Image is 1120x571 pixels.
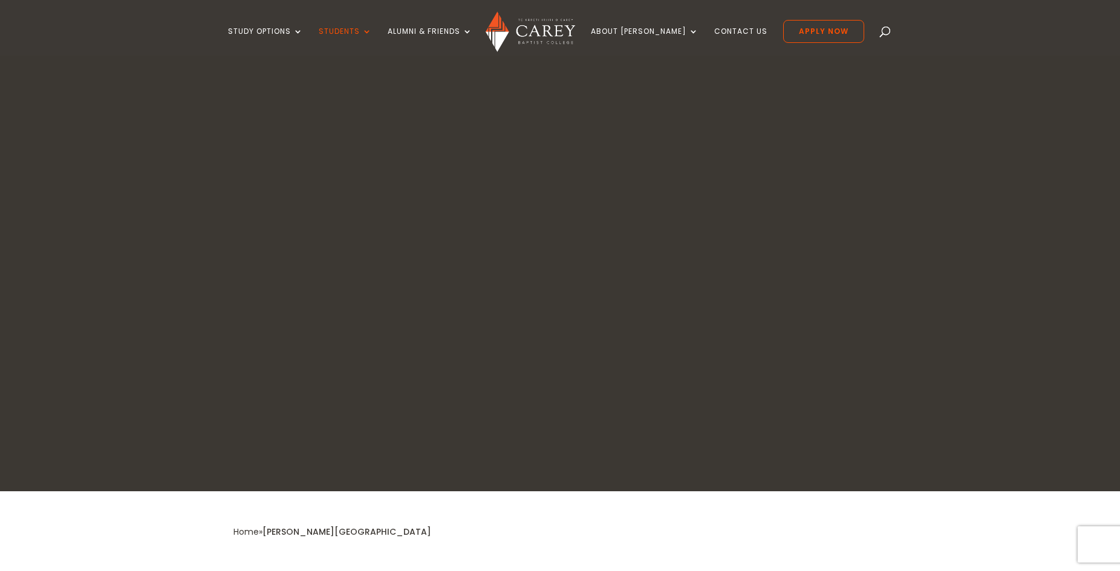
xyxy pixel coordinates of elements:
[233,526,431,538] span: »
[783,20,864,43] a: Apply Now
[486,11,575,52] img: Carey Baptist College
[591,27,698,56] a: About [PERSON_NAME]
[319,27,372,56] a: Students
[228,27,303,56] a: Study Options
[262,526,431,538] span: [PERSON_NAME][GEOGRAPHIC_DATA]
[233,526,259,538] a: Home
[714,27,767,56] a: Contact Us
[388,27,472,56] a: Alumni & Friends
